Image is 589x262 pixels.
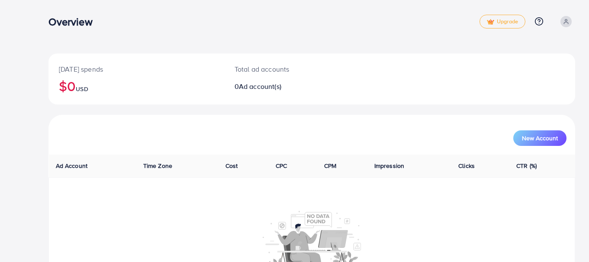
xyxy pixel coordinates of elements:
[235,82,345,91] h2: 0
[143,161,172,170] span: Time Zone
[324,161,336,170] span: CPM
[59,64,214,74] p: [DATE] spends
[56,161,88,170] span: Ad Account
[487,19,494,25] img: tick
[522,135,558,141] span: New Account
[513,130,566,146] button: New Account
[235,64,345,74] p: Total ad accounts
[225,161,238,170] span: Cost
[276,161,287,170] span: CPC
[458,161,475,170] span: Clicks
[239,82,281,91] span: Ad account(s)
[374,161,405,170] span: Impression
[516,161,537,170] span: CTR (%)
[59,78,214,94] h2: $0
[480,15,525,28] a: tickUpgrade
[76,85,88,93] span: USD
[48,16,99,28] h3: Overview
[487,19,518,25] span: Upgrade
